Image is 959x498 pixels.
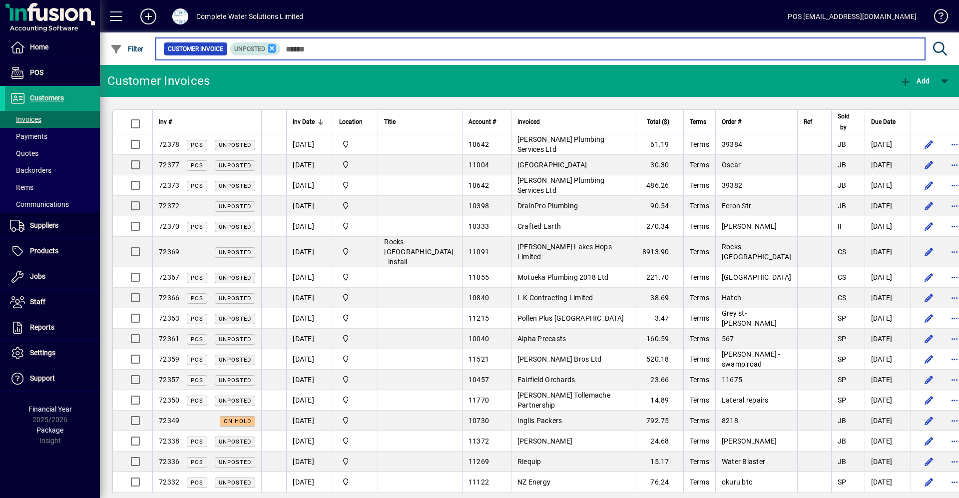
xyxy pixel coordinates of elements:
a: Quotes [5,145,100,162]
td: [DATE] [286,267,333,288]
span: POS [191,398,203,404]
span: 10730 [469,417,489,425]
span: Reports [30,323,54,331]
div: Total ($) [642,116,678,127]
div: Customer Invoices [107,73,210,89]
button: Edit [921,372,937,388]
td: [DATE] [865,411,911,431]
span: Title [384,116,396,127]
span: Terms [690,294,709,302]
td: [DATE] [286,308,333,329]
td: 520.18 [636,349,683,370]
span: 72377 [159,161,179,169]
td: [DATE] [865,288,911,308]
span: Motueka [339,292,372,303]
span: Unposted [219,336,251,343]
span: Backorders [10,166,51,174]
span: [PERSON_NAME] Plumbing Services Ltd [517,135,605,153]
span: Customers [30,94,64,102]
td: [DATE] [286,288,333,308]
td: [DATE] [286,370,333,390]
td: 38.69 [636,288,683,308]
span: CS [838,294,847,302]
span: On hold [224,418,251,425]
span: Items [10,183,33,191]
span: SP [838,335,847,343]
span: Motueka [339,436,372,447]
span: 72370 [159,222,179,230]
span: Motueka [339,374,372,385]
span: Unposted [234,45,265,52]
div: Inv Date [293,116,327,127]
span: 11055 [469,273,489,281]
span: Customer Invoice [168,44,223,54]
span: 72378 [159,140,179,148]
a: POS [5,60,100,85]
span: [PERSON_NAME] [722,222,777,230]
a: Invoices [5,111,100,128]
span: POS [191,459,203,466]
span: Unposted [219,224,251,230]
span: Financial Year [28,405,72,413]
span: 72350 [159,396,179,404]
div: Ref [804,116,825,127]
span: Rocks [GEOGRAPHIC_DATA] - install [384,238,454,266]
span: Terms [690,458,709,466]
span: SP [838,355,847,363]
div: Order # [722,116,791,127]
button: Edit [921,198,937,214]
span: Support [30,374,55,382]
span: Motueka [339,272,372,283]
span: DrainPro Plumbing [517,202,578,210]
td: [DATE] [865,329,911,349]
span: 72361 [159,335,179,343]
button: Edit [921,244,937,260]
a: Communications [5,196,100,213]
span: Settings [30,349,55,357]
span: 72367 [159,273,179,281]
span: Water Blaster [722,458,765,466]
span: Terms [690,116,706,127]
a: Settings [5,341,100,366]
span: L K Contracting Limited [517,294,593,302]
span: JB [838,161,847,169]
span: Unposted [219,249,251,256]
td: 221.70 [636,267,683,288]
a: Items [5,179,100,196]
td: [DATE] [286,452,333,472]
span: Jobs [30,272,45,280]
span: Pollen Plus [GEOGRAPHIC_DATA] [517,314,624,322]
span: POS [191,142,203,148]
span: Alpha Precasts [517,335,566,343]
span: Products [30,247,58,255]
td: [DATE] [286,196,333,216]
a: Support [5,366,100,391]
button: Edit [921,218,937,234]
span: Communications [10,200,69,208]
span: [PERSON_NAME] Bros Ltd [517,355,602,363]
span: 11372 [469,437,489,445]
td: 270.34 [636,216,683,237]
td: [DATE] [865,155,911,175]
span: 567 [722,335,734,343]
button: Edit [921,331,937,347]
td: [DATE] [865,134,911,155]
span: POS [191,295,203,302]
span: Order # [722,116,741,127]
button: Edit [921,392,937,408]
span: Terms [690,376,709,384]
span: IF [838,222,844,230]
span: Unposted [219,316,251,322]
div: Title [384,116,456,127]
span: POS [191,275,203,281]
button: Edit [921,413,937,429]
span: [PERSON_NAME] Plumbing Services Ltd [517,176,605,194]
span: 10840 [469,294,489,302]
span: Invoiced [517,116,540,127]
span: Invoices [10,115,41,123]
td: 76.24 [636,472,683,493]
a: Staff [5,290,100,315]
span: Motueka [339,333,372,344]
span: 10457 [469,376,489,384]
span: 72349 [159,417,179,425]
